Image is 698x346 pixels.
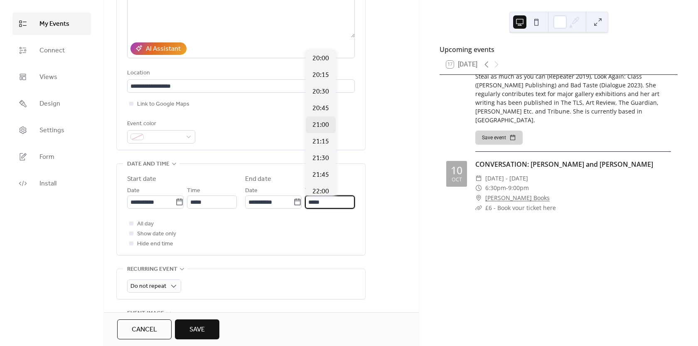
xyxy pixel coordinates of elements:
[485,183,506,193] span: 6:30pm
[127,159,170,169] span: Date and time
[312,87,329,97] span: 20:30
[137,219,154,229] span: All day
[127,264,177,274] span: Recurring event
[12,12,91,35] a: My Events
[312,104,329,114] span: 20:45
[127,174,156,184] div: Start date
[485,193,550,203] a: [PERSON_NAME] Books
[312,170,329,180] span: 21:45
[187,186,200,196] span: Time
[127,309,164,319] span: Event image
[12,92,91,115] a: Design
[506,183,508,193] span: -
[485,204,556,212] a: £6 - Book your ticket here
[475,183,482,193] div: ​
[127,68,353,78] div: Location
[485,173,528,183] span: [DATE] - [DATE]
[312,187,329,197] span: 22:00
[475,160,653,169] a: CONVERSATION: [PERSON_NAME] and [PERSON_NAME]
[39,179,57,189] span: Install
[39,99,60,109] span: Design
[312,153,329,163] span: 21:30
[475,193,482,203] div: ​
[146,44,181,54] div: AI Assistant
[127,186,140,196] span: Date
[451,165,462,175] div: 10
[117,319,172,339] button: Cancel
[39,46,65,56] span: Connect
[245,174,271,184] div: End date
[137,239,173,249] span: Hide end time
[137,229,176,239] span: Show date only
[475,173,482,183] div: ​
[305,186,318,196] span: Time
[130,42,187,55] button: AI Assistant
[12,119,91,141] a: Settings
[39,19,69,29] span: My Events
[12,66,91,88] a: Views
[312,137,329,147] span: 21:15
[39,152,54,162] span: Form
[132,325,157,335] span: Cancel
[475,131,523,145] button: Save event
[12,146,91,168] a: Form
[12,172,91,195] a: Install
[130,281,166,292] span: Do not repeat
[245,186,258,196] span: Date
[508,183,529,193] span: 9:00pm
[189,325,205,335] span: Save
[452,177,462,183] div: Oct
[39,126,64,136] span: Settings
[312,54,329,64] span: 20:00
[475,203,482,213] div: ​
[312,120,329,130] span: 21:00
[312,70,329,80] span: 20:15
[137,99,189,109] span: Link to Google Maps
[12,39,91,62] a: Connect
[127,119,194,129] div: Event color
[39,72,57,82] span: Views
[175,319,219,339] button: Save
[440,44,678,54] div: Upcoming events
